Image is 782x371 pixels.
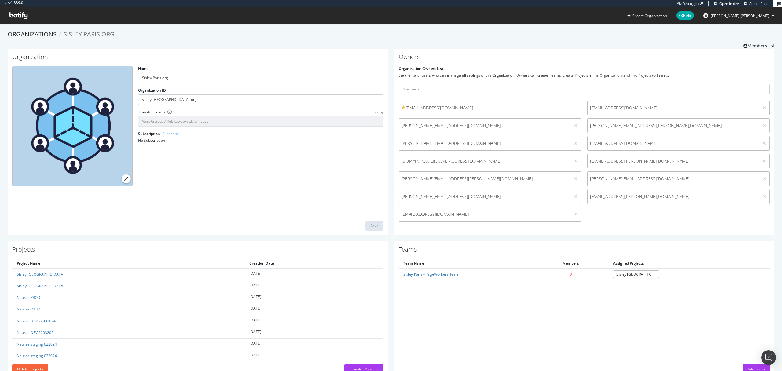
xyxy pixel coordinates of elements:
[17,295,40,300] a: Neurae PROD
[17,307,40,312] a: Neurae PROD
[17,283,64,288] a: Sisley [GEOGRAPHIC_DATA]
[590,158,757,164] span: [EMAIL_ADDRESS][PERSON_NAME][DOMAIN_NAME]
[608,259,770,268] th: Assigned Projects
[590,176,757,182] span: [PERSON_NAME][EMAIL_ADDRESS][DOMAIN_NAME]
[245,350,383,362] td: [DATE]
[749,1,768,6] span: Admin Page
[138,131,179,136] label: Subscription
[399,84,770,94] input: User email
[401,105,579,111] span: [EMAIL_ADDRESS][DOMAIN_NAME]
[138,73,383,83] input: name
[403,272,459,277] a: Sisley Paris - PageWorkers Team
[17,342,57,347] a: Neurae staging 022024
[627,13,667,19] button: Create Organization
[761,350,776,365] div: Open Intercom Messenger
[590,123,757,129] span: [PERSON_NAME][EMAIL_ADDRESS][PERSON_NAME][DOMAIN_NAME]
[676,11,694,20] span: Help
[138,109,165,115] label: Transfer Token
[365,221,383,231] button: Save
[743,41,774,49] a: Members list
[17,318,56,324] a: Neurae DEV 22032024
[375,109,383,115] span: copy
[245,338,383,350] td: [DATE]
[401,193,568,200] span: [PERSON_NAME][EMAIL_ADDRESS][DOMAIN_NAME]
[12,259,245,268] th: Project Name
[399,259,533,268] th: Team Name
[245,315,383,327] td: [DATE]
[744,1,768,6] a: Admin Page
[8,30,774,39] ol: breadcrumbs
[533,268,608,280] td: 0
[245,303,383,315] td: [DATE]
[677,1,699,6] div: Viz Debugger:
[138,66,148,71] label: Name
[17,353,57,358] a: Neurae staging 022024
[699,11,779,20] button: [PERSON_NAME].[PERSON_NAME]
[401,176,568,182] span: [PERSON_NAME][EMAIL_ADDRESS][PERSON_NAME][DOMAIN_NAME]
[245,292,383,303] td: [DATE]
[245,259,383,268] th: Creation Date
[401,123,568,129] span: [PERSON_NAME][EMAIL_ADDRESS][DOMAIN_NAME]
[533,259,608,268] th: Members
[399,66,444,71] label: Organization Owners List
[160,131,179,136] a: - Subscribe
[245,268,383,280] td: [DATE]
[17,272,64,277] a: Sisley [GEOGRAPHIC_DATA]
[8,30,57,38] a: Organizations
[138,138,383,143] div: No Subscription
[399,246,770,255] h1: Teams
[401,158,568,164] span: [DOMAIN_NAME][EMAIL_ADDRESS][DOMAIN_NAME]
[399,53,770,63] h1: Owners
[245,327,383,338] td: [DATE]
[138,88,166,93] label: Organization ID
[590,140,757,146] span: [EMAIL_ADDRESS][DOMAIN_NAME]
[401,211,568,217] span: [EMAIL_ADDRESS][DOMAIN_NAME]
[401,140,568,146] span: [PERSON_NAME][EMAIL_ADDRESS][DOMAIN_NAME]
[17,330,56,335] a: Neurae DEV 22032024
[711,13,769,18] span: julien.sardin
[613,270,659,278] a: Sisley [GEOGRAPHIC_DATA]
[12,53,383,63] h1: Organization
[399,73,770,78] div: Set the list of users who can manage all settings of this Organization. Owners can create Teams, ...
[590,193,757,200] span: [EMAIL_ADDRESS][PERSON_NAME][DOMAIN_NAME]
[138,94,383,105] input: Organization ID
[245,280,383,292] td: [DATE]
[590,105,757,111] span: [EMAIL_ADDRESS][DOMAIN_NAME]
[64,30,115,38] span: Sisley Paris org
[12,246,383,255] h1: Projects
[714,1,739,6] a: Open in dev
[719,1,739,6] span: Open in dev
[370,223,378,228] div: Save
